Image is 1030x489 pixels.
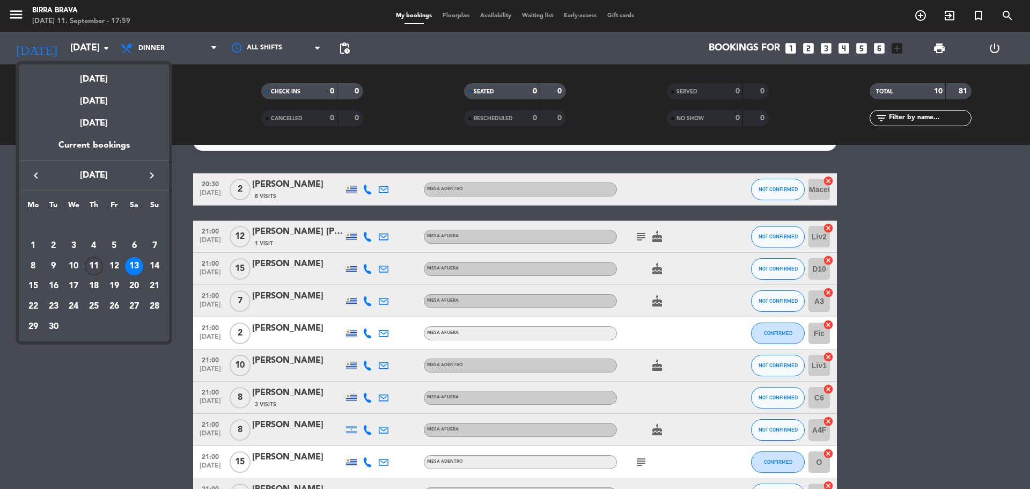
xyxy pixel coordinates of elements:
[145,237,164,255] div: 7
[85,237,103,255] div: 4
[43,256,64,276] td: September 9, 2025
[63,256,84,276] td: September 10, 2025
[125,237,143,255] div: 6
[63,276,84,296] td: September 17, 2025
[124,256,145,276] td: September 13, 2025
[43,317,64,337] td: September 30, 2025
[64,277,83,295] div: 17
[85,277,103,295] div: 18
[23,296,43,317] td: September 22, 2025
[23,199,43,216] th: Monday
[23,256,43,276] td: September 8, 2025
[24,277,42,295] div: 15
[45,257,63,275] div: 9
[145,257,164,275] div: 14
[144,199,165,216] th: Sunday
[23,236,43,256] td: September 1, 2025
[43,276,64,296] td: September 16, 2025
[105,237,123,255] div: 5
[125,297,143,316] div: 27
[105,277,123,295] div: 19
[104,256,124,276] td: September 12, 2025
[144,236,165,256] td: September 7, 2025
[24,318,42,336] div: 29
[85,297,103,316] div: 25
[124,296,145,317] td: September 27, 2025
[125,257,143,275] div: 13
[142,169,161,183] button: keyboard_arrow_right
[64,297,83,316] div: 24
[45,277,63,295] div: 16
[46,169,142,183] span: [DATE]
[19,64,169,86] div: [DATE]
[84,276,104,296] td: September 18, 2025
[104,296,124,317] td: September 26, 2025
[125,277,143,295] div: 20
[24,257,42,275] div: 8
[124,199,145,216] th: Saturday
[84,236,104,256] td: September 4, 2025
[145,297,164,316] div: 28
[124,276,145,296] td: September 20, 2025
[43,199,64,216] th: Tuesday
[19,108,169,138] div: [DATE]
[64,237,83,255] div: 3
[23,317,43,337] td: September 29, 2025
[144,276,165,296] td: September 21, 2025
[84,199,104,216] th: Thursday
[24,237,42,255] div: 1
[105,297,123,316] div: 26
[45,297,63,316] div: 23
[26,169,46,183] button: keyboard_arrow_left
[23,215,165,236] td: SEP
[85,257,103,275] div: 11
[104,199,124,216] th: Friday
[23,276,43,296] td: September 15, 2025
[45,318,63,336] div: 30
[144,256,165,276] td: September 14, 2025
[104,276,124,296] td: September 19, 2025
[124,236,145,256] td: September 6, 2025
[43,236,64,256] td: September 2, 2025
[84,256,104,276] td: September 11, 2025
[64,257,83,275] div: 10
[24,297,42,316] div: 22
[43,296,64,317] td: September 23, 2025
[144,296,165,317] td: September 28, 2025
[30,169,42,182] i: keyboard_arrow_left
[63,199,84,216] th: Wednesday
[104,236,124,256] td: September 5, 2025
[84,296,104,317] td: September 25, 2025
[145,169,158,182] i: keyboard_arrow_right
[63,296,84,317] td: September 24, 2025
[19,138,169,160] div: Current bookings
[19,86,169,108] div: [DATE]
[45,237,63,255] div: 2
[63,236,84,256] td: September 3, 2025
[145,277,164,295] div: 21
[105,257,123,275] div: 12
